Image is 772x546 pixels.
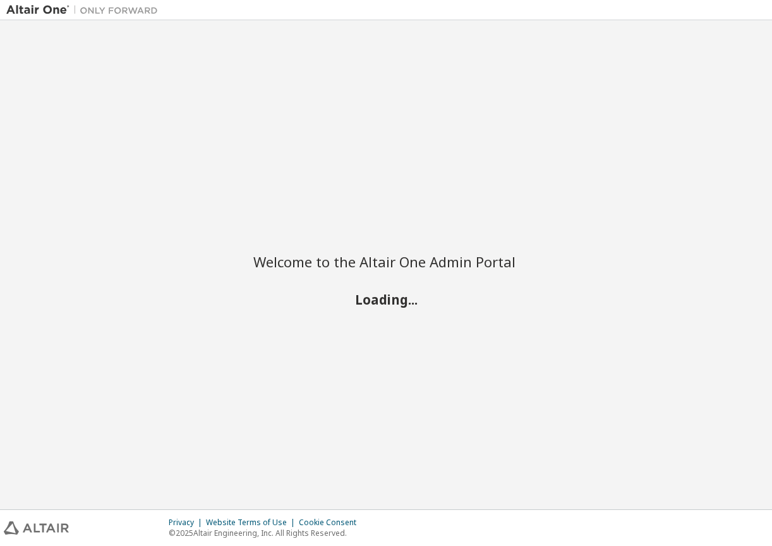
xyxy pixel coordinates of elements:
[4,521,69,535] img: altair_logo.svg
[6,4,164,16] img: Altair One
[299,518,364,528] div: Cookie Consent
[253,291,519,308] h2: Loading...
[206,518,299,528] div: Website Terms of Use
[253,253,519,270] h2: Welcome to the Altair One Admin Portal
[169,518,206,528] div: Privacy
[169,528,364,538] p: © 2025 Altair Engineering, Inc. All Rights Reserved.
